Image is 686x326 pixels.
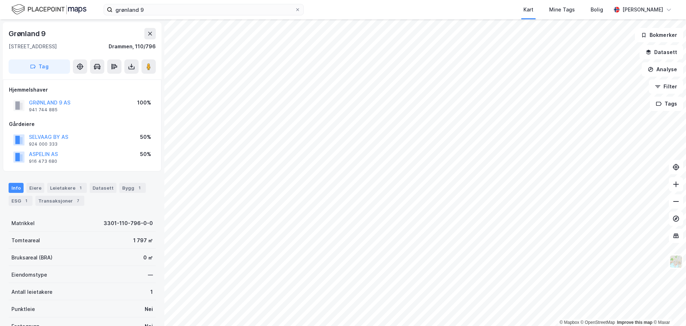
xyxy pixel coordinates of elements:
[581,320,615,325] a: OpenStreetMap
[649,79,683,94] button: Filter
[77,184,84,191] div: 1
[145,305,153,313] div: Nei
[29,159,57,164] div: 916 473 680
[11,219,35,228] div: Matrikkel
[9,120,155,128] div: Gårdeiere
[9,42,57,51] div: [STREET_ADDRESS]
[591,5,603,14] div: Bolig
[26,183,44,193] div: Eiere
[143,253,153,262] div: 0 ㎡
[47,183,87,193] div: Leietakere
[650,292,686,326] iframe: Chat Widget
[650,292,686,326] div: Kontrollprogram for chat
[11,288,53,296] div: Antall leietakere
[104,219,153,228] div: 3301-110-796-0-0
[137,98,151,107] div: 100%
[642,62,683,77] button: Analyse
[11,305,35,313] div: Punktleie
[140,150,151,159] div: 50%
[560,320,579,325] a: Mapbox
[35,196,84,206] div: Transaksjoner
[23,197,30,204] div: 1
[9,28,47,39] div: Grønland 9
[11,236,40,245] div: Tomteareal
[109,42,156,51] div: Drammen, 110/796
[136,184,143,191] div: 1
[669,255,683,268] img: Z
[113,4,295,15] input: Søk på adresse, matrikkel, gårdeiere, leietakere eller personer
[29,141,58,147] div: 924 000 333
[9,59,70,74] button: Tag
[11,253,53,262] div: Bruksareal (BRA)
[523,5,533,14] div: Kart
[148,271,153,279] div: —
[640,45,683,59] button: Datasett
[74,197,81,204] div: 7
[150,288,153,296] div: 1
[622,5,663,14] div: [PERSON_NAME]
[549,5,575,14] div: Mine Tags
[9,183,24,193] div: Info
[140,133,151,141] div: 50%
[9,86,155,94] div: Hjemmelshaver
[635,28,683,42] button: Bokmerker
[90,183,116,193] div: Datasett
[119,183,146,193] div: Bygg
[11,271,47,279] div: Eiendomstype
[133,236,153,245] div: 1 797 ㎡
[11,3,86,16] img: logo.f888ab2527a4732fd821a326f86c7f29.svg
[650,97,683,111] button: Tags
[29,107,58,113] div: 941 744 885
[9,196,33,206] div: ESG
[617,320,652,325] a: Improve this map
